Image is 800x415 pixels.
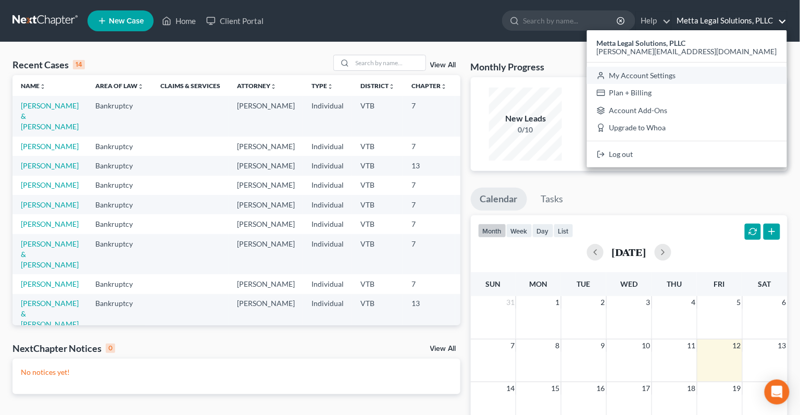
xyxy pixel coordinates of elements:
a: Nameunfold_more [21,82,46,90]
a: View All [430,345,456,352]
span: Sun [486,279,501,288]
th: Claims & Services [152,75,229,96]
span: 15 [551,382,561,395]
span: [PERSON_NAME][EMAIL_ADDRESS][DOMAIN_NAME] [597,47,777,56]
span: Mon [529,279,547,288]
a: Calendar [471,188,527,211]
div: New Leads [489,113,562,125]
a: Metta Legal Solutions, PLLC [672,11,787,30]
i: unfold_more [441,83,447,90]
td: Individual [303,294,352,334]
strong: Metta Legal Solutions, PLLC [597,39,686,47]
a: Home [157,11,201,30]
div: 14 [73,60,85,69]
a: Area of Lawunfold_more [95,82,144,90]
td: VTB [352,274,403,294]
td: [PERSON_NAME] [229,176,303,195]
span: Sat [758,279,771,288]
span: 10 [641,339,652,352]
td: Bankruptcy [87,96,152,136]
input: Search by name... [523,11,618,30]
span: 16 [596,382,606,395]
td: VTB [352,294,403,334]
span: Tue [577,279,591,288]
td: Bankruptcy [87,234,152,274]
span: 19 [732,382,742,395]
i: unfold_more [270,83,277,90]
i: unfold_more [327,83,333,90]
i: unfold_more [389,83,395,90]
span: New Case [109,17,144,25]
td: 13 [403,156,455,175]
td: [PERSON_NAME] [229,214,303,234]
span: 12 [732,339,742,352]
a: Plan + Billing [587,84,787,102]
td: Individual [303,96,352,136]
span: 7 [509,339,516,352]
td: Bankruptcy [87,176,152,195]
td: Bankruptcy [87,195,152,214]
td: [PERSON_NAME] [229,195,303,214]
a: [PERSON_NAME] & [PERSON_NAME] [21,239,79,269]
a: Chapterunfold_more [411,82,447,90]
span: 17 [641,382,652,395]
i: unfold_more [137,83,144,90]
td: Bankruptcy [87,214,152,234]
div: Recent Cases [12,58,85,71]
a: Attorneyunfold_more [237,82,277,90]
span: 4 [691,296,697,309]
a: [PERSON_NAME] [21,279,79,288]
td: [PERSON_NAME] [229,274,303,294]
span: 9 [600,339,606,352]
td: Bankruptcy [87,294,152,334]
td: VTB [352,234,403,274]
span: 13 [777,339,787,352]
a: Upgrade to Whoa [587,119,787,137]
span: 2 [600,296,606,309]
a: Help [636,11,671,30]
td: Bankruptcy [87,274,152,294]
td: Individual [303,195,352,214]
a: Tasks [532,188,573,211]
a: [PERSON_NAME] [21,180,79,189]
td: Individual [303,156,352,175]
a: Client Portal [201,11,269,30]
span: 5 [736,296,742,309]
td: VTB [352,137,403,156]
a: My Account Settings [587,67,787,84]
a: [PERSON_NAME] & [PERSON_NAME] [21,101,79,131]
span: 8 [555,339,561,352]
td: [PERSON_NAME] [229,234,303,274]
a: View All [430,62,456,69]
td: Individual [303,274,352,294]
a: [PERSON_NAME] [21,161,79,170]
td: VTB [352,195,403,214]
td: 7 [403,96,455,136]
button: week [506,224,532,238]
span: 3 [645,296,652,309]
td: VTB [352,156,403,175]
a: Districtunfold_more [360,82,395,90]
a: [PERSON_NAME] [21,200,79,209]
td: VTB [352,176,403,195]
a: Log out [587,145,787,163]
td: 7 [403,234,455,274]
td: Individual [303,176,352,195]
span: 14 [505,382,516,395]
a: [PERSON_NAME] & [PERSON_NAME] [21,299,79,328]
div: Open Intercom Messenger [765,380,790,405]
span: Fri [714,279,725,288]
td: 7 [403,176,455,195]
span: 11 [686,339,697,352]
span: Wed [620,279,637,288]
div: 0 [106,344,115,353]
span: 1 [555,296,561,309]
button: list [554,224,573,238]
td: 7 [403,214,455,234]
td: Bankruptcy [87,137,152,156]
div: NextChapter Notices [12,342,115,355]
td: 7 [403,137,455,156]
span: Thu [667,279,682,288]
td: 13 [403,294,455,334]
td: 25-10186 [455,96,505,136]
